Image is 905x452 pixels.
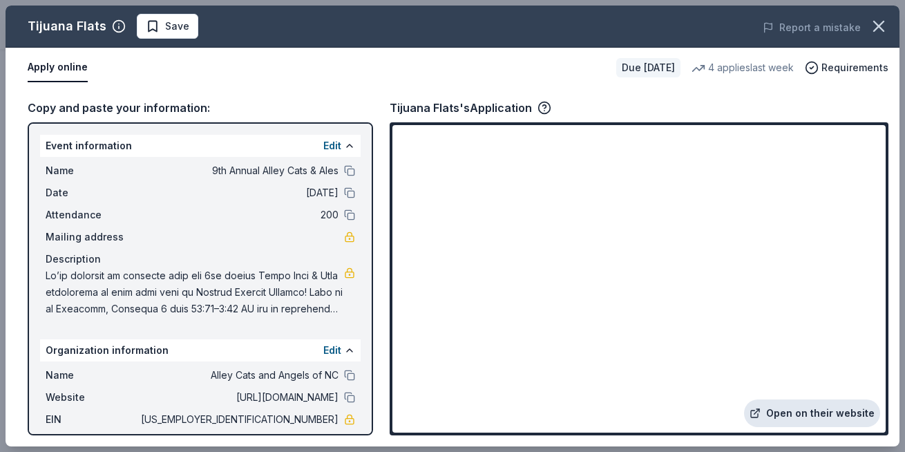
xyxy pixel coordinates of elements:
div: Tijuana Flats [28,15,106,37]
span: 200 [138,207,339,223]
span: [DATE] [138,185,339,201]
a: Open on their website [744,399,880,427]
button: Requirements [805,59,888,76]
div: Due [DATE] [616,58,680,77]
button: Report a mistake [763,19,861,36]
span: EIN [46,411,138,428]
span: Attendance [46,207,138,223]
div: Copy and paste your information: [28,99,373,117]
span: Alley Cats and Angels of NC [138,367,339,384]
span: Name [46,162,138,179]
span: [URL][DOMAIN_NAME] [138,389,339,406]
div: Tijuana Flats's Application [390,99,551,117]
button: Save [137,14,198,39]
span: Lo’ip dolorsit am consecte adip eli 6se doeius Tempo Inci & Utla etdolorema al enim admi veni qu ... [46,267,344,317]
button: Apply online [28,53,88,82]
span: Requirements [821,59,888,76]
div: Mission statement [46,433,355,450]
div: 4 applies last week [692,59,794,76]
span: Date [46,185,138,201]
div: Description [46,251,355,267]
div: Organization information [40,339,361,361]
span: Mailing address [46,229,138,245]
button: Edit [323,342,341,359]
span: Website [46,389,138,406]
button: Edit [323,138,341,154]
div: Event information [40,135,361,157]
span: 9th Annual Alley Cats & Ales [138,162,339,179]
span: [US_EMPLOYER_IDENTIFICATION_NUMBER] [138,411,339,428]
span: Save [165,18,189,35]
span: Name [46,367,138,384]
